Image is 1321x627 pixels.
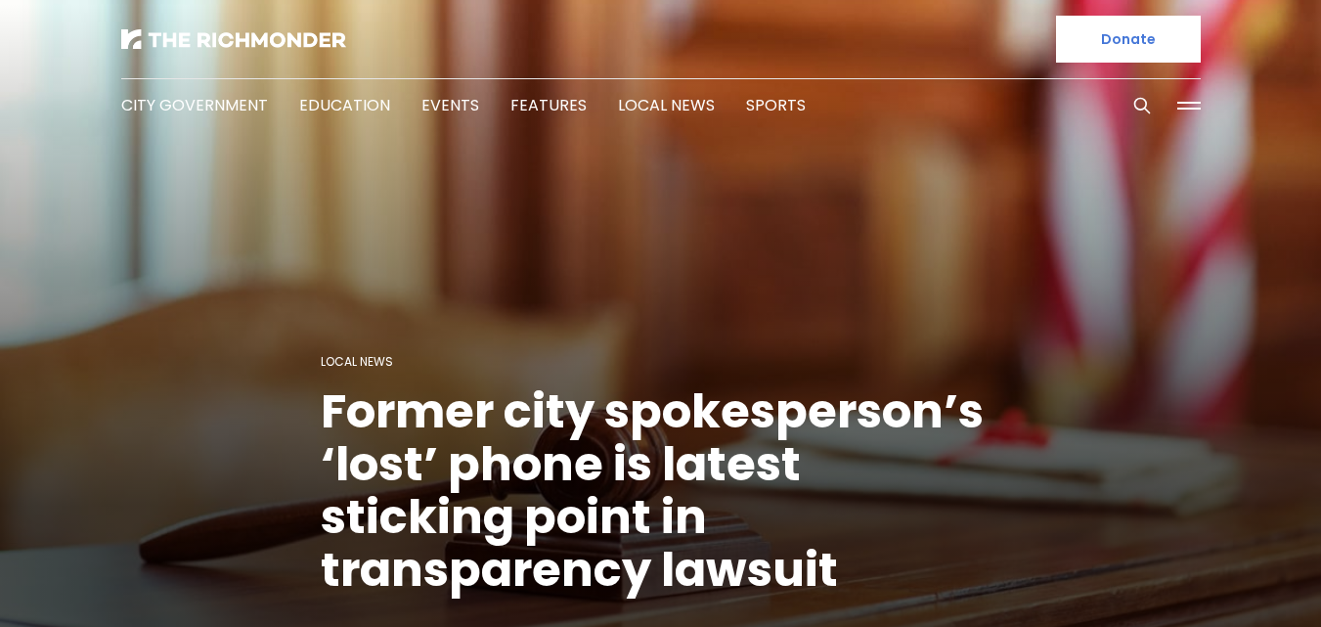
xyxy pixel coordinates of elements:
a: Sports [746,94,806,116]
a: Features [510,94,587,116]
button: Search this site [1127,91,1157,120]
iframe: portal-trigger [1156,531,1321,627]
a: Education [299,94,390,116]
a: Local News [321,353,393,370]
a: Local News [618,94,715,116]
img: The Richmonder [121,29,346,49]
a: Events [421,94,479,116]
a: City Government [121,94,268,116]
h1: Former city spokesperson’s ‘lost’ phone is latest sticking point in transparency lawsuit [321,385,1001,597]
a: Donate [1056,16,1201,63]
